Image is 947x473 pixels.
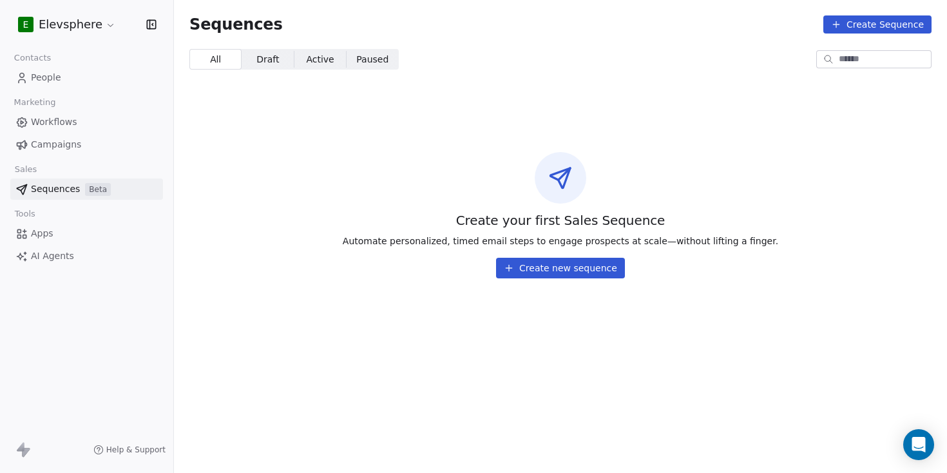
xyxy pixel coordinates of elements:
[106,445,166,455] span: Help & Support
[39,16,102,33] span: Elevsphere
[8,48,57,68] span: Contacts
[10,179,163,200] a: SequencesBeta
[31,71,61,84] span: People
[31,138,81,151] span: Campaigns
[10,246,163,267] a: AI Agents
[23,18,29,31] span: E
[9,160,43,179] span: Sales
[256,53,279,66] span: Draft
[31,249,74,263] span: AI Agents
[93,445,166,455] a: Help & Support
[903,429,934,460] div: Open Intercom Messenger
[10,134,163,155] a: Campaigns
[10,67,163,88] a: People
[456,211,665,229] span: Create your first Sales Sequence
[496,258,625,278] button: Create new sequence
[15,14,119,35] button: EElevsphere
[343,235,778,247] span: Automate personalized, timed email steps to engage prospects at scale—without lifting a finger.
[9,204,41,224] span: Tools
[31,182,80,196] span: Sequences
[31,115,77,129] span: Workflows
[8,93,61,112] span: Marketing
[356,53,388,66] span: Paused
[306,53,334,66] span: Active
[10,111,163,133] a: Workflows
[823,15,932,34] button: Create Sequence
[85,183,111,196] span: Beta
[189,15,283,34] span: Sequences
[31,227,53,240] span: Apps
[10,223,163,244] a: Apps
